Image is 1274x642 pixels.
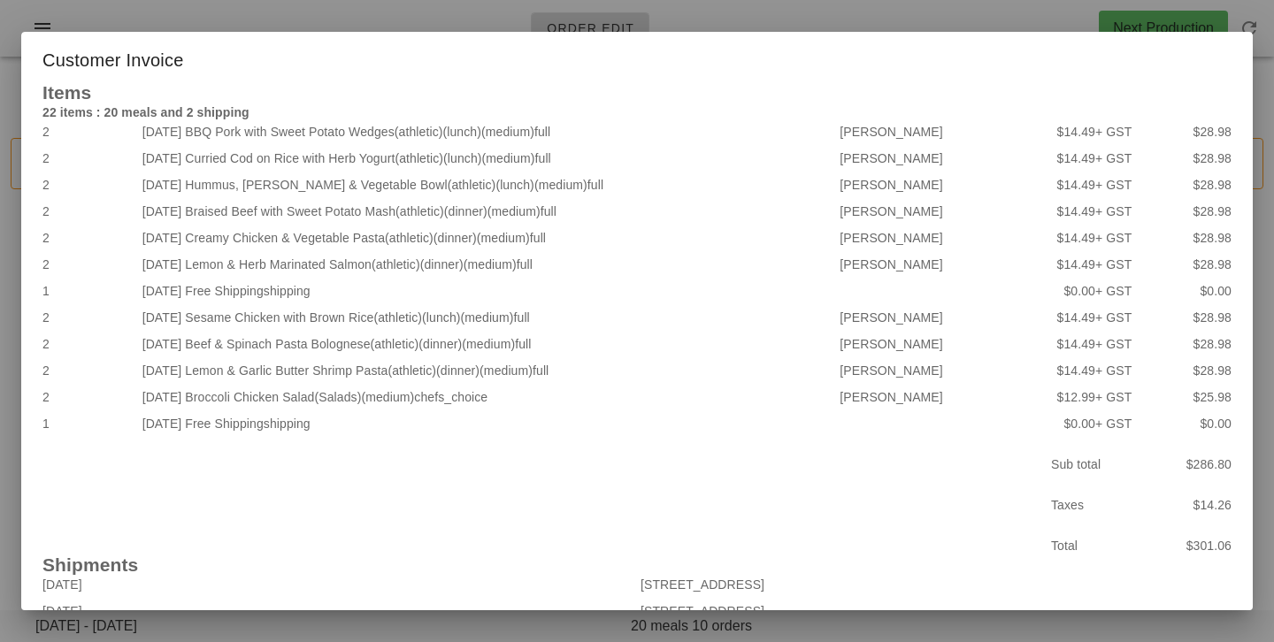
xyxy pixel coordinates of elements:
[1135,278,1235,304] div: $0.00
[39,118,139,145] div: 2
[836,198,1035,225] div: [PERSON_NAME]
[461,310,514,325] span: (medium)
[39,571,637,598] div: [DATE]
[482,151,535,165] span: (medium)
[139,384,837,410] div: [DATE] Broccoli Chicken Salad chefs_choice
[836,118,1035,145] div: [PERSON_NAME]
[139,251,837,278] div: [DATE] Lemon & Herb Marinated Salmon full
[1095,363,1132,378] span: + GST
[39,357,139,384] div: 2
[480,363,533,378] span: (medium)
[1141,525,1242,566] div: $301.06
[39,172,139,198] div: 2
[1095,310,1132,325] span: + GST
[481,125,534,139] span: (medium)
[448,178,496,192] span: (athletic)
[139,304,837,331] div: [DATE] Sesame Chicken with Brown Rice full
[1095,257,1132,271] span: + GST
[420,257,464,271] span: (dinner)
[39,278,139,304] div: 1
[371,337,419,351] span: (athletic)
[1135,384,1235,410] div: $25.98
[1095,337,1132,351] span: + GST
[1036,118,1136,145] div: $14.49
[139,225,837,251] div: [DATE] Creamy Chicken & Vegetable Pasta full
[1135,225,1235,251] div: $28.98
[418,337,462,351] span: (dinner)
[1095,231,1132,245] span: + GST
[836,304,1035,331] div: [PERSON_NAME]
[139,172,837,198] div: [DATE] Hummus, [PERSON_NAME] & Vegetable Bowl full
[836,172,1035,198] div: [PERSON_NAME]
[388,363,436,378] span: (athletic)
[1036,304,1136,331] div: $14.49
[1135,304,1235,331] div: $28.98
[139,278,837,304] div: [DATE] Free Shipping shipping
[372,257,420,271] span: (athletic)
[1040,485,1141,525] div: Taxes
[139,331,837,357] div: [DATE] Beef & Spinach Pasta Bolognese full
[42,83,1232,103] h2: Items
[1135,251,1235,278] div: $28.98
[1036,225,1136,251] div: $14.49
[637,571,1235,598] div: [STREET_ADDRESS]
[395,125,443,139] span: (athletic)
[434,231,477,245] span: (dinner)
[385,231,434,245] span: (athletic)
[1036,357,1136,384] div: $14.49
[1135,410,1235,437] div: $0.00
[39,384,139,410] div: 2
[1095,284,1132,298] span: + GST
[1036,198,1136,225] div: $14.49
[139,410,837,437] div: [DATE] Free Shipping shipping
[1095,125,1132,139] span: + GST
[1036,331,1136,357] div: $14.49
[1040,444,1141,485] div: Sub total
[1135,198,1235,225] div: $28.98
[39,225,139,251] div: 2
[1095,390,1132,404] span: + GST
[395,151,443,165] span: (athletic)
[39,251,139,278] div: 2
[1135,172,1235,198] div: $28.98
[39,304,139,331] div: 2
[836,225,1035,251] div: [PERSON_NAME]
[139,145,837,172] div: [DATE] Curried Cod on Rice with Herb Yogurt full
[361,390,414,404] span: (medium)
[139,118,837,145] div: [DATE] BBQ Pork with Sweet Potato Wedges full
[39,145,139,172] div: 2
[1036,384,1136,410] div: $12.99
[395,204,444,218] span: (athletic)
[1036,410,1136,437] div: $0.00
[39,598,637,624] div: [DATE]
[39,198,139,225] div: 2
[21,32,1253,83] div: Customer Invoice
[1036,145,1136,172] div: $14.49
[42,555,1232,575] h2: Shipments
[836,251,1035,278] div: [PERSON_NAME]
[1141,485,1242,525] div: $14.26
[534,178,587,192] span: (medium)
[477,231,530,245] span: (medium)
[436,363,480,378] span: (dinner)
[1095,417,1132,431] span: + GST
[1036,172,1136,198] div: $14.49
[1135,357,1235,384] div: $28.98
[139,198,837,225] div: [DATE] Braised Beef with Sweet Potato Mash full
[464,257,517,271] span: (medium)
[1135,145,1235,172] div: $28.98
[443,151,482,165] span: (lunch)
[1135,118,1235,145] div: $28.98
[1036,251,1136,278] div: $14.49
[39,331,139,357] div: 2
[139,357,837,384] div: [DATE] Lemon & Garlic Butter Shrimp Pasta full
[836,384,1035,410] div: [PERSON_NAME]
[487,204,541,218] span: (medium)
[1141,444,1242,485] div: $286.80
[1095,204,1132,218] span: + GST
[637,598,1235,624] div: [STREET_ADDRESS]
[462,337,515,351] span: (medium)
[444,204,487,218] span: (dinner)
[422,310,461,325] span: (lunch)
[495,178,534,192] span: (lunch)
